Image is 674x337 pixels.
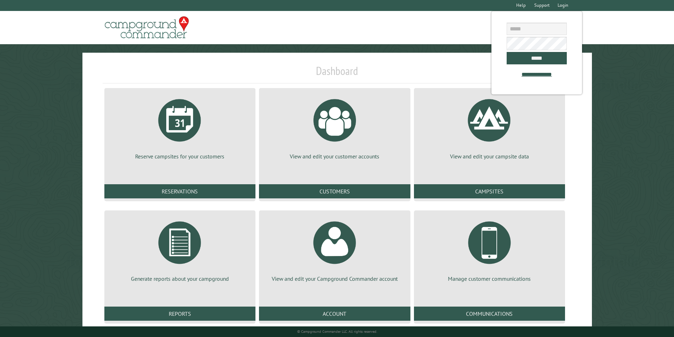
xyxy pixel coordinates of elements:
a: Reservations [104,184,255,198]
a: Customers [259,184,410,198]
p: Generate reports about your campground [113,275,247,283]
p: Reserve campsites for your customers [113,152,247,160]
p: View and edit your Campground Commander account [267,275,402,283]
a: Campsites [414,184,565,198]
a: Account [259,307,410,321]
img: Campground Commander [103,14,191,41]
a: View and edit your customer accounts [267,94,402,160]
p: View and edit your campsite data [422,152,557,160]
a: Reports [104,307,255,321]
a: Generate reports about your campground [113,216,247,283]
a: View and edit your campsite data [422,94,557,160]
p: Manage customer communications [422,275,557,283]
a: Reserve campsites for your customers [113,94,247,160]
a: Manage customer communications [422,216,557,283]
small: © Campground Commander LLC. All rights reserved. [297,329,377,334]
a: Communications [414,307,565,321]
h1: Dashboard [103,64,572,83]
p: View and edit your customer accounts [267,152,402,160]
a: View and edit your Campground Commander account [267,216,402,283]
